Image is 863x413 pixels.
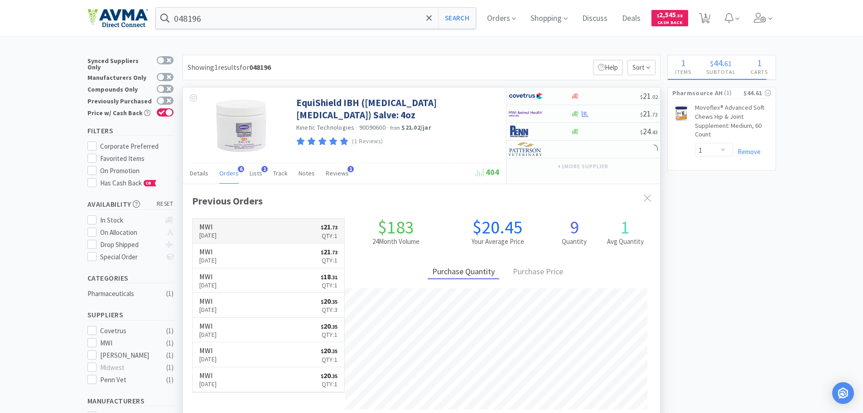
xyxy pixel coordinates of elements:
div: $44.61 [743,88,771,98]
span: Details [190,169,208,177]
span: . 35 [331,324,337,330]
span: 18 [321,272,337,281]
button: +1more supplier [553,160,612,173]
p: [DATE] [199,255,217,265]
img: f6b2451649754179b5b4e0c70c3f7cb0_2.png [509,107,543,121]
span: Reviews [326,169,349,177]
span: 20 [321,346,337,355]
span: Sort [627,60,656,75]
h1: $20.45 [447,218,549,236]
div: Pharmaceuticals [87,288,161,299]
h6: MWI [199,223,217,230]
img: 11f55a78789e4e4f9b52614e446fca6d_632185.png [672,105,690,123]
span: · [387,123,389,131]
p: Qty: 1 [321,379,337,389]
p: [DATE] [199,230,217,240]
span: Pharmsource AH [672,88,723,98]
span: $ [321,348,323,355]
span: ( 1 ) [723,88,743,97]
div: Manufacturers Only [87,73,152,81]
h2: Your Average Price [447,236,549,247]
span: $ [640,129,643,136]
span: . 73 [331,249,337,256]
span: . 35 [331,299,337,305]
div: On Promotion [100,165,174,176]
h6: MWI [199,372,217,379]
button: Search [438,8,476,29]
img: f5e969b455434c6296c6d81ef179fa71_3.png [509,142,543,156]
span: from [390,125,400,131]
div: [PERSON_NAME] [100,350,156,361]
a: Kinetic Technologies [296,123,355,131]
span: 21 [321,247,337,256]
p: [DATE] [199,280,217,290]
span: . 58 [676,13,683,19]
span: $ [321,224,323,231]
p: Qty: 1 [321,231,337,241]
h1: $183 [345,218,447,236]
div: Penn Vet [100,374,156,385]
span: . 31 [331,274,337,281]
a: MWI[DATE]$20.35Qty:1 [193,318,345,343]
h5: Suppliers [87,310,174,320]
a: Remove [733,147,761,156]
a: 1 [695,15,714,24]
span: 21 [640,108,658,119]
p: [DATE] [199,354,217,364]
span: 1 [261,166,268,172]
span: Cash Back [657,20,683,26]
span: $ [640,93,643,100]
span: 61 [724,59,732,68]
p: [DATE] [199,379,217,389]
div: ( 1 ) [166,338,174,349]
div: ( 1 ) [166,326,174,336]
span: 44 [714,57,723,68]
span: $ [321,249,323,256]
p: [DATE] [199,330,217,340]
span: 1 [347,166,354,172]
span: CB [144,180,153,186]
span: $ [321,324,323,330]
a: MWI[DATE]$21.73Qty:1 [193,219,345,243]
p: Qty: 1 [321,255,337,265]
div: Favorited Items [100,153,174,164]
span: 404 [476,167,499,177]
a: MWI[DATE]$20.35Qty:1 [193,342,345,367]
span: 2,545 [657,10,683,19]
span: 20 [321,321,337,330]
h6: MWI [199,297,217,305]
h6: MWI [199,273,217,280]
span: for [240,63,271,72]
span: $ [710,59,714,68]
h2: Avg Quantity [600,236,651,247]
p: Qty: 3 [321,305,337,315]
div: ( 1 ) [166,362,174,373]
a: Discuss [579,15,611,23]
a: Movoflex® Advanced Soft Chews Hip & Joint Supplement: Medium, 60 Count [695,103,771,142]
span: . 35 [331,348,337,355]
div: Special Order [100,252,160,262]
span: Orders [219,169,239,177]
span: reset [157,199,174,209]
div: MWI [100,338,156,349]
h6: MWI [199,347,217,354]
div: Covetrus [100,326,156,336]
img: e1133ece90fa4a959c5ae41b0808c578_9.png [509,125,543,138]
div: Drop Shipped [100,239,160,250]
span: $ [321,373,323,379]
p: (1 Reviews) [352,137,383,146]
a: MWI[DATE]$20.35Qty:1 [193,367,345,392]
span: 1 [681,57,685,68]
span: $ [321,299,323,305]
span: $ [657,13,659,19]
span: 90090600 [359,123,386,131]
div: ( 1 ) [166,288,174,299]
h2: Quantity [549,236,600,247]
strong: 048196 [249,63,271,72]
h1: 1 [600,218,651,236]
img: 77fca1acd8b6420a9015268ca798ef17_1.png [509,89,543,103]
span: Lists [250,169,262,177]
span: · [356,123,358,131]
span: 20 [321,296,337,306]
h6: MWI [199,248,217,255]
